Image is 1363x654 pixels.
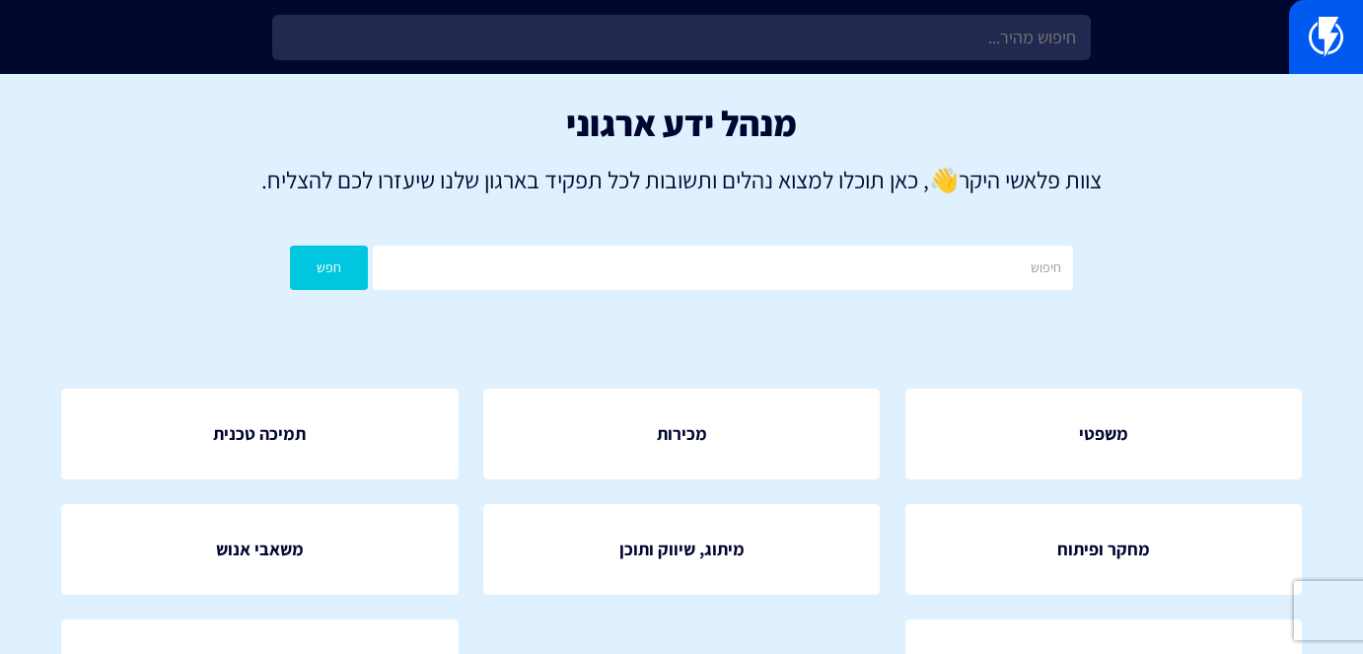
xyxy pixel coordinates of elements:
a: מחקר ופיתוח [905,504,1303,595]
a: מיתוג, שיווק ותוכן [483,504,881,595]
span: תמיכה טכנית [213,421,306,447]
a: משפטי [905,389,1303,479]
input: חיפוש [373,246,1072,290]
span: מחקר ופיתוח [1057,537,1150,562]
span: מיתוג, שיווק ותוכן [619,537,745,562]
span: מכירות [657,421,707,447]
a: מכירות [483,389,881,479]
a: משאבי אנוש [61,504,459,595]
button: חפש [290,246,368,290]
input: חיפוש מהיר... [272,15,1090,60]
p: צוות פלאשי היקר , כאן תוכלו למצוא נהלים ותשובות לכל תפקיד בארגון שלנו שיעזרו לכם להצליח. [30,163,1333,196]
strong: 👋 [929,164,959,195]
a: תמיכה טכנית [61,389,459,479]
span: משאבי אנוש [216,537,304,562]
span: משפטי [1079,421,1128,447]
h1: מנהל ידע ארגוני [30,104,1333,143]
